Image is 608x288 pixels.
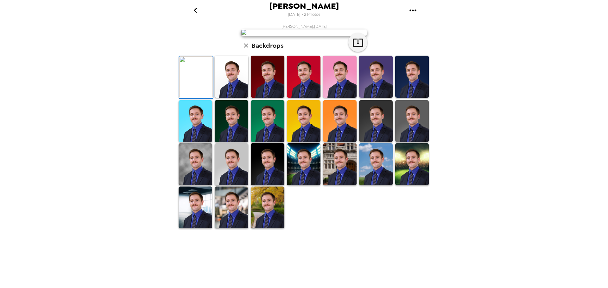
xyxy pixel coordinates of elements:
span: [PERSON_NAME] , [DATE] [282,24,327,29]
span: [DATE] • 2 Photos [288,10,320,19]
img: user [241,29,367,36]
span: [PERSON_NAME] [269,2,339,10]
img: Original [179,56,213,98]
h6: Backdrops [251,40,283,51]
